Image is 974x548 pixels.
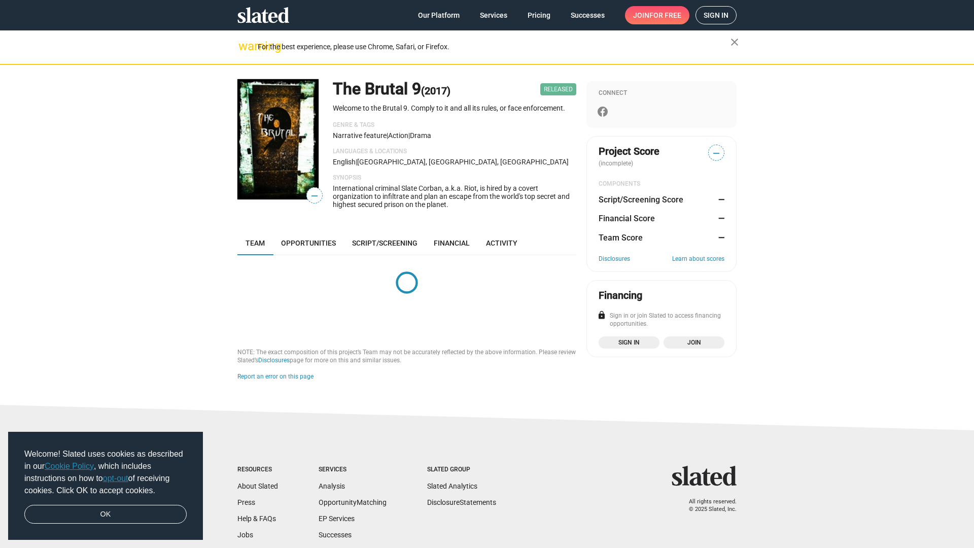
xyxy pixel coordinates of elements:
[599,232,643,243] dt: Team Score
[344,231,426,255] a: Script/Screening
[246,239,265,247] span: Team
[333,174,576,182] p: Synopsis
[528,6,550,24] span: Pricing
[649,6,681,24] span: for free
[715,232,724,243] dd: —
[519,6,559,24] a: Pricing
[664,336,724,349] a: Join
[672,255,724,263] a: Learn about scores
[633,6,681,24] span: Join
[418,6,460,24] span: Our Platform
[333,104,576,113] p: Welcome to the Brutal 9. Comply to it and all its rules, or face enforcement.
[258,357,290,364] a: Disclosures
[427,466,496,474] div: Slated Group
[357,158,569,166] span: [GEOGRAPHIC_DATA], [GEOGRAPHIC_DATA], [GEOGRAPHIC_DATA]
[421,85,450,97] span: (2017)
[480,6,507,24] span: Services
[540,83,576,95] span: Released
[319,482,345,490] a: Analysis
[599,160,635,167] span: (incomplete)
[356,158,357,166] span: |
[599,89,724,97] div: Connect
[387,131,388,140] span: |
[410,131,431,140] span: Drama
[408,131,410,140] span: |
[237,231,273,255] a: Team
[728,36,741,48] mat-icon: close
[472,6,515,24] a: Services
[319,498,387,506] a: OpportunityMatching
[237,498,255,506] a: Press
[597,311,606,320] mat-icon: lock
[571,6,605,24] span: Successes
[410,6,468,24] a: Our Platform
[237,515,276,523] a: Help & FAQs
[599,180,724,188] div: COMPONENTS
[237,349,576,365] div: NOTE: The exact composition of this project’s Team may not be accurately reflected by the above i...
[45,462,94,470] a: Cookie Policy
[715,213,724,224] dd: —
[388,131,408,140] span: Action
[237,466,278,474] div: Resources
[625,6,689,24] a: Joinfor free
[333,148,576,156] p: Languages & Locations
[478,231,526,255] a: Activity
[599,336,659,349] a: Sign in
[24,448,187,497] span: Welcome! Slated uses cookies as described in our , which includes instructions on how to of recei...
[715,194,724,205] dd: —
[237,531,253,539] a: Jobs
[273,231,344,255] a: Opportunities
[333,184,570,209] span: International criminal Slate Corban, a.k.a. Riot, is hired by a covert organization to infiltrate...
[709,147,724,160] span: —
[333,158,356,166] span: English
[599,289,642,302] div: Financing
[599,213,655,224] dt: Financial Score
[333,121,576,129] p: Genre & Tags
[319,515,355,523] a: EP Services
[333,78,450,100] h1: The Brutal 9
[427,498,496,506] a: DisclosureStatements
[426,231,478,255] a: Financial
[237,482,278,490] a: About Slated
[352,239,418,247] span: Script/Screening
[599,194,683,205] dt: Script/Screening Score
[434,239,470,247] span: Financial
[258,40,730,54] div: For the best experience, please use Chrome, Safari, or Firefox.
[605,337,653,348] span: Sign in
[333,131,387,140] span: Narrative feature
[599,255,630,263] a: Disclosures
[237,373,314,381] button: Report an error on this page
[319,531,352,539] a: Successes
[704,7,728,24] span: Sign in
[563,6,613,24] a: Successes
[103,474,128,483] a: opt-out
[599,145,659,158] span: Project Score
[8,432,203,540] div: cookieconsent
[307,189,322,202] span: —
[486,239,517,247] span: Activity
[678,498,737,513] p: All rights reserved. © 2025 Slated, Inc.
[427,482,477,490] a: Slated Analytics
[319,466,387,474] div: Services
[670,337,718,348] span: Join
[24,505,187,524] a: dismiss cookie message
[237,79,319,199] img: The Brutal 9
[238,40,251,52] mat-icon: warning
[281,239,336,247] span: Opportunities
[695,6,737,24] a: Sign in
[599,312,724,328] div: Sign in or join Slated to access financing opportunities.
